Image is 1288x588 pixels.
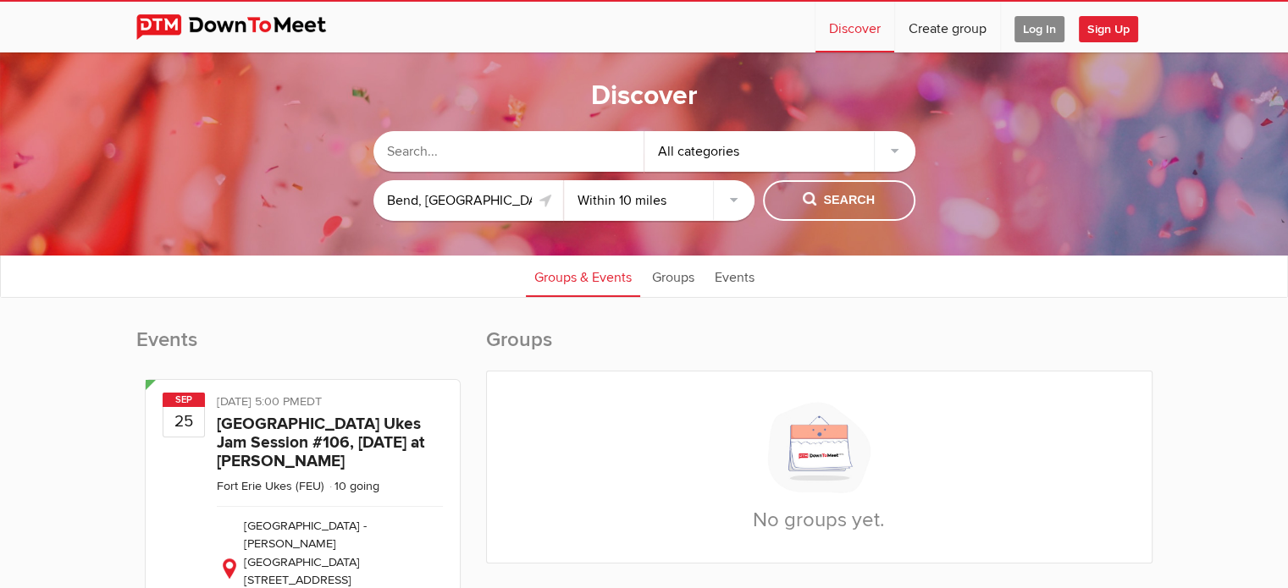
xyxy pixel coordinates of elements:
[815,2,894,52] a: Discover
[136,327,469,371] h2: Events
[136,14,352,40] img: DownToMeet
[373,131,644,172] input: Search...
[328,479,379,493] li: 10 going
[487,371,1152,563] div: No groups yet.
[706,255,763,297] a: Events
[163,393,205,407] span: Sep
[644,131,915,172] div: All categories
[217,393,443,415] div: [DATE] 5:00 PM
[803,191,875,210] span: Search
[1079,2,1152,52] a: Sign Up
[1014,16,1064,42] span: Log In
[1079,16,1138,42] span: Sign Up
[217,414,424,490] a: [GEOGRAPHIC_DATA] Ukes Jam Session #106, [DATE] at [PERSON_NAME][GEOGRAPHIC_DATA], 5pm
[591,79,698,114] h1: Discover
[373,180,564,221] input: Location or ZIP-Code
[300,394,322,409] span: America/New_York
[486,327,1153,371] h2: Groups
[526,255,640,297] a: Groups & Events
[763,180,915,221] button: Search
[217,479,324,493] a: Fort Erie Ukes (FEU)
[163,406,204,437] b: 25
[644,255,703,297] a: Groups
[1001,2,1078,52] a: Log In
[895,2,1000,52] a: Create group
